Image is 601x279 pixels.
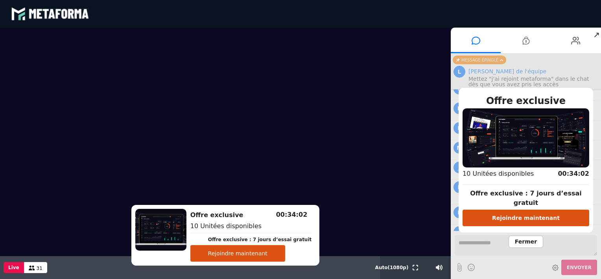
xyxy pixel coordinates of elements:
[509,236,543,248] span: Fermer
[4,262,24,273] button: Live
[276,211,308,218] span: 00:34:02
[190,245,285,262] button: Rejoindre maintenant
[208,236,312,243] p: Offre exclusive : 7 jours d’essai gratuit
[375,265,409,270] span: Auto ( 1080 p)
[37,266,42,271] span: 31
[463,189,589,208] p: Offre exclusive : 7 jours d’essai gratuit
[135,209,186,251] img: 1739179564043-A1P6JPNQHWVVYF2vtlsBksFrceJM3QJX.png
[463,94,589,108] h2: Offre exclusive
[190,210,312,220] h2: Offre exclusive
[463,108,589,167] img: 1739179564043-A1P6JPNQHWVVYF2vtlsBksFrceJM3QJX.png
[558,170,589,177] span: 00:34:02
[463,210,589,226] button: Rejoindre maintenant
[374,256,410,279] button: Auto(1080p)
[190,222,262,230] span: 10 Unitées disponibles
[592,28,601,42] span: ↗
[463,170,534,177] span: 10 Unitées disponibles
